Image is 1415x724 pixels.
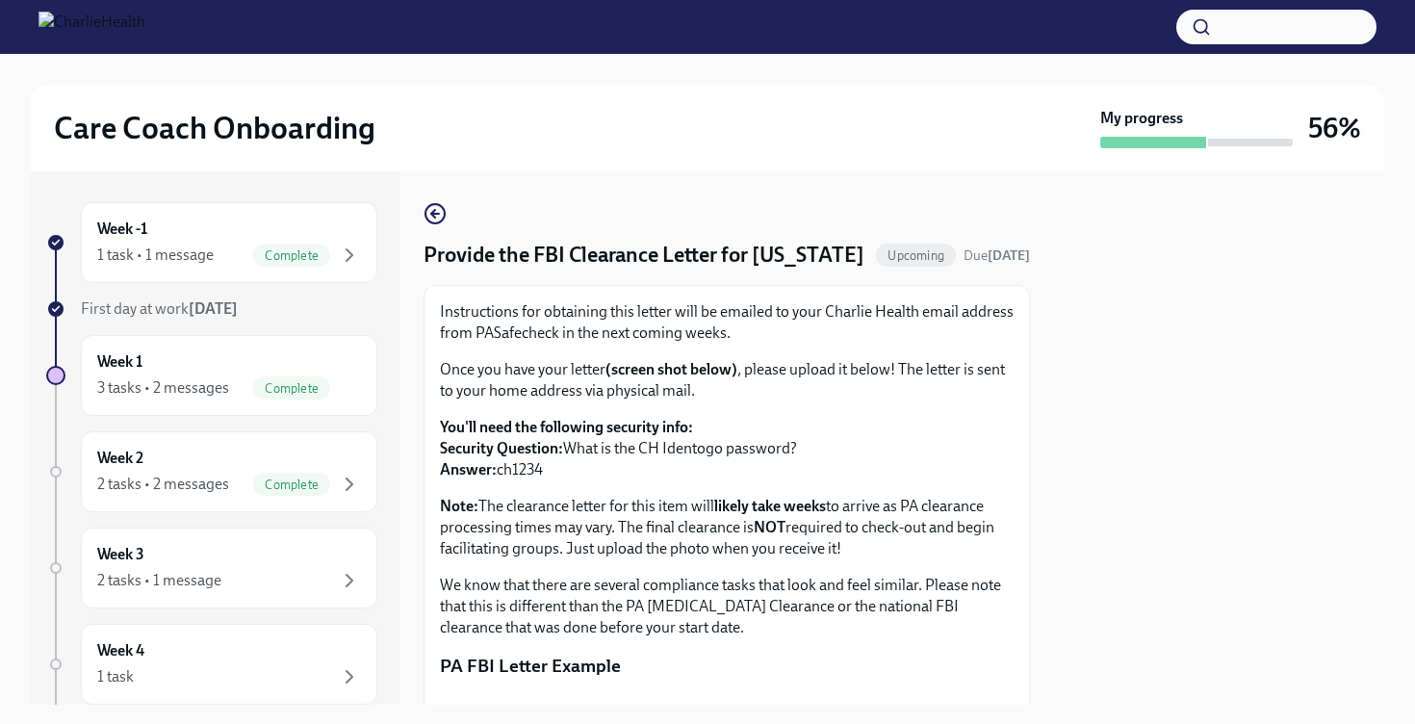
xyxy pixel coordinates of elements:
[46,202,377,283] a: Week -11 task • 1 messageComplete
[54,109,375,147] h2: Care Coach Onboarding
[97,219,147,240] h6: Week -1
[97,666,134,687] div: 1 task
[97,377,229,399] div: 3 tasks • 2 messages
[1100,108,1183,129] strong: My progress
[714,497,826,515] strong: likely take weeks
[97,570,221,591] div: 2 tasks • 1 message
[440,359,1014,401] p: Once you have your letter , please upload it below! The letter is sent to your home address via p...
[46,528,377,608] a: Week 32 tasks • 1 message
[440,654,1014,679] p: PA FBI Letter Example
[876,248,956,263] span: Upcoming
[988,247,1030,264] strong: [DATE]
[1308,111,1361,145] h3: 56%
[97,640,144,661] h6: Week 4
[440,460,497,478] strong: Answer:
[46,335,377,416] a: Week 13 tasks • 2 messagesComplete
[253,478,330,492] span: Complete
[81,299,238,318] span: First day at work
[46,431,377,512] a: Week 22 tasks • 2 messagesComplete
[964,247,1030,264] span: Due
[440,497,478,515] strong: Note:
[440,418,693,436] strong: You'll need the following security info:
[754,518,785,536] strong: NOT
[440,301,1014,344] p: Instructions for obtaining this letter will be emailed to your Charlie Health email address from ...
[39,12,145,42] img: CharlieHealth
[964,246,1030,265] span: September 17th, 2025 10:00
[97,544,144,565] h6: Week 3
[97,448,143,469] h6: Week 2
[440,439,563,457] strong: Security Question:
[253,248,330,263] span: Complete
[189,299,238,318] strong: [DATE]
[46,298,377,320] a: First day at work[DATE]
[97,351,142,373] h6: Week 1
[605,360,737,378] strong: (screen shot below)
[440,417,1014,480] p: What is the CH Identogo password? ch1234
[424,241,864,270] h4: Provide the FBI Clearance Letter for [US_STATE]
[253,381,330,396] span: Complete
[97,245,214,266] div: 1 task • 1 message
[440,575,1014,638] p: We know that there are several compliance tasks that look and feel similar. Please note that this...
[440,496,1014,559] p: The clearance letter for this item will to arrive as PA clearance processing times may vary. The ...
[46,624,377,705] a: Week 41 task
[97,474,229,495] div: 2 tasks • 2 messages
